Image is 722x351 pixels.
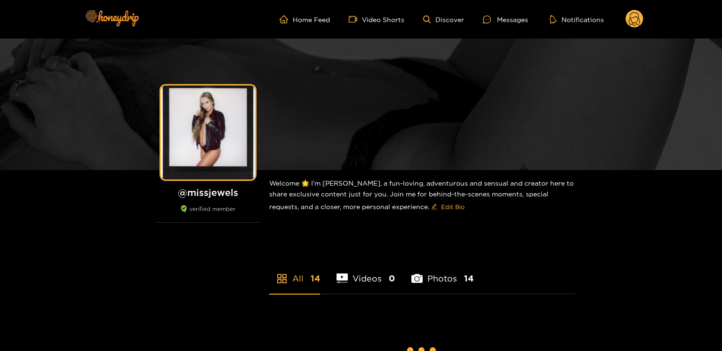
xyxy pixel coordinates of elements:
[464,273,473,284] span: 14
[547,15,607,24] button: Notifications
[429,199,466,214] button: editEdit Bio
[423,16,464,23] a: Discover
[280,15,330,23] a: Home Feed
[276,273,288,284] span: appstore
[337,251,395,294] li: Videos
[431,203,437,211] span: edit
[280,15,293,23] span: home
[349,15,404,23] a: Video Shorts
[483,14,528,25] div: Messages
[269,251,320,294] li: All
[389,273,395,284] span: 0
[269,170,575,222] div: Welcome 🌟 I’m [PERSON_NAME], a fun-loving, adventurous and sensual and creator here to share excl...
[156,205,260,223] div: verified member
[349,15,362,23] span: video-camera
[311,273,320,284] span: 14
[411,251,473,294] li: Photos
[156,187,260,198] h1: @ missjewels
[441,202,465,211] span: Edit Bio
